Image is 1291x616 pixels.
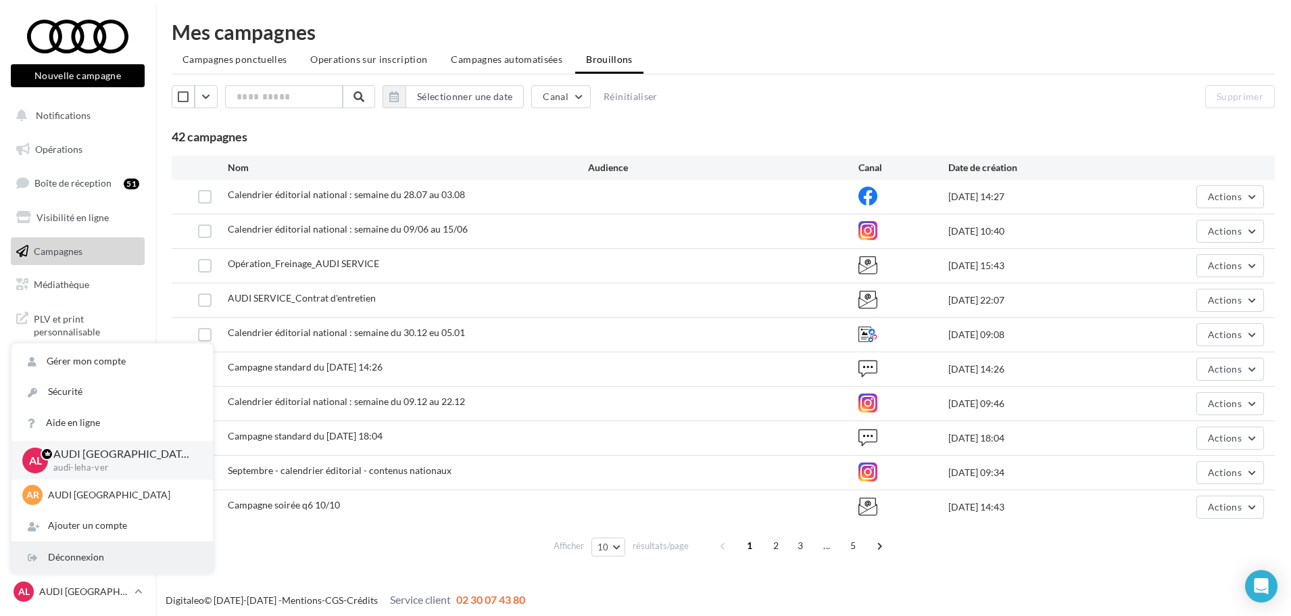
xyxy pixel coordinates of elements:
p: AUDI [GEOGRAPHIC_DATA] [53,446,191,462]
span: Campagne standard du 21-10-2024 18:04 [228,430,383,442]
span: AL [18,585,30,598]
button: Actions [1196,392,1264,415]
a: AL AUDI [GEOGRAPHIC_DATA] [11,579,145,605]
div: 51 [124,179,139,189]
a: Mentions [282,594,322,606]
span: Actions [1208,363,1242,375]
span: 02 30 07 43 80 [456,593,525,606]
a: Sécurité [11,377,213,407]
div: [DATE] 14:43 [948,500,1129,514]
span: AUDI SERVICE_Contrat d'entretien [228,292,376,304]
span: 1 [739,535,760,556]
span: Campagne soirée q6 10/10 [228,499,340,511]
button: Notifications [8,101,142,130]
button: Actions [1196,185,1264,208]
span: Calendrier éditorial national : semaine du 28.07 au 03.08 [228,189,465,200]
button: Actions [1196,323,1264,346]
div: [DATE] 14:26 [948,362,1129,376]
button: Actions [1196,496,1264,519]
span: Actions [1208,398,1242,409]
div: Date de création [948,161,1129,174]
span: Service client [390,593,451,606]
button: Réinitialiser [598,89,663,105]
span: AL [29,452,42,468]
div: [DATE] 09:46 [948,397,1129,410]
span: Campagne standard du 06-01-2025 14:26 [228,361,383,373]
span: Opérations [35,143,82,155]
span: ... [816,535,837,556]
div: Mes campagnes [172,22,1275,42]
div: Audience [588,161,858,174]
a: Aide en ligne [11,408,213,438]
div: [DATE] 09:08 [948,328,1129,341]
span: Médiathèque [34,279,89,290]
div: [DATE] 22:07 [948,293,1129,307]
span: Calendrier éditorial national : semaine du 09.12 au 22.12 [228,396,465,407]
a: Campagnes [8,237,147,266]
a: Boîte de réception51 [8,168,147,197]
span: AR [26,488,39,502]
a: Visibilité en ligne [8,204,147,232]
span: Opération_Freinage_AUDI SERVICE [228,258,379,269]
span: 3 [789,535,811,556]
span: Calendrier éditorial national : semaine du 09/06 au 15/06 [228,223,468,235]
button: Actions [1196,254,1264,277]
a: Crédits [347,594,378,606]
p: AUDI [GEOGRAPHIC_DATA] [48,488,197,502]
button: Actions [1196,289,1264,312]
button: Sélectionner une date [383,85,524,108]
span: Actions [1208,294,1242,306]
span: Actions [1208,191,1242,202]
span: PLV et print personnalisable [34,310,139,339]
div: Open Intercom Messenger [1245,570,1277,602]
span: Operations sur inscription [310,53,427,65]
a: Médiathèque [8,270,147,299]
a: Digitaleo [166,594,204,606]
p: AUDI [GEOGRAPHIC_DATA] [39,585,129,598]
button: Actions [1196,461,1264,484]
button: Canal [531,85,591,108]
span: © [DATE]-[DATE] - - - [166,594,525,606]
div: [DATE] 10:40 [948,224,1129,238]
span: Campagnes ponctuelles [182,53,287,65]
a: Opérations [8,135,147,164]
button: Actions [1196,220,1264,243]
span: 5 [842,535,864,556]
div: Déconnexion [11,542,213,573]
span: Notifications [36,110,91,121]
span: Actions [1208,501,1242,513]
button: Supprimer [1205,85,1275,108]
span: Calendrier éditorial national : semaine du 30.12 eu 05.01 [228,327,465,338]
span: Actions [1208,329,1242,340]
div: [DATE] 14:27 [948,190,1129,204]
span: Visibilité en ligne [36,212,109,223]
span: Septembre - calendrier éditorial - contenus nationaux [228,465,452,476]
span: Actions [1208,467,1242,478]
button: Nouvelle campagne [11,64,145,87]
span: Campagnes [34,245,82,256]
span: Campagnes automatisées [451,53,562,65]
p: audi-leha-ver [53,462,191,474]
div: [DATE] 09:34 [948,466,1129,479]
span: Actions [1208,432,1242,444]
div: [DATE] 18:04 [948,431,1129,445]
span: résultats/page [633,540,689,552]
div: Canal [858,161,948,174]
div: Ajouter un compte [11,511,213,541]
button: 10 [591,538,626,556]
span: Actions [1208,260,1242,271]
span: Actions [1208,225,1242,237]
div: [DATE] 15:43 [948,259,1129,273]
span: Boîte de réception [34,177,112,189]
div: Nom [228,161,588,174]
span: Afficher [554,540,584,552]
span: 42 campagnes [172,129,247,144]
button: Sélectionner une date [406,85,524,108]
button: Actions [1196,427,1264,450]
a: PLV et print personnalisable [8,304,147,344]
span: 2 [765,535,787,556]
span: 10 [598,542,609,552]
a: Gérer mon compte [11,346,213,377]
a: CGS [325,594,343,606]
